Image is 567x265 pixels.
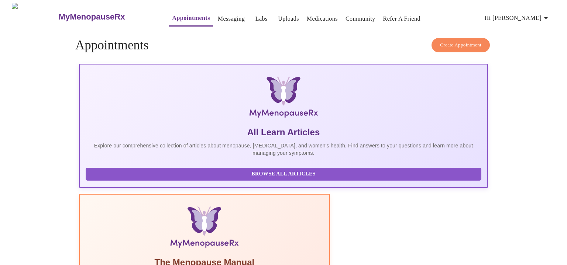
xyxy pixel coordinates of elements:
[215,11,248,26] button: Messaging
[172,13,210,23] a: Appointments
[432,38,490,52] button: Create Appointment
[86,126,481,138] h5: All Learn Articles
[278,14,299,24] a: Uploads
[307,14,338,24] a: Medications
[93,170,474,179] span: Browse All Articles
[250,11,273,26] button: Labs
[275,11,302,26] button: Uploads
[59,12,125,22] h3: MyMenopauseRx
[346,14,375,24] a: Community
[380,11,424,26] button: Refer a Friend
[169,11,213,27] button: Appointments
[147,76,420,121] img: MyMenopauseRx Logo
[255,14,268,24] a: Labs
[343,11,378,26] button: Community
[123,206,285,251] img: Menopause Manual
[440,41,481,49] span: Create Appointment
[58,4,154,30] a: MyMenopauseRx
[86,170,483,177] a: Browse All Articles
[86,168,481,181] button: Browse All Articles
[75,38,492,53] h4: Appointments
[485,13,550,23] span: Hi [PERSON_NAME]
[383,14,421,24] a: Refer a Friend
[86,142,481,157] p: Explore our comprehensive collection of articles about menopause, [MEDICAL_DATA], and women's hea...
[304,11,341,26] button: Medications
[218,14,245,24] a: Messaging
[482,11,553,25] button: Hi [PERSON_NAME]
[12,3,58,31] img: MyMenopauseRx Logo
